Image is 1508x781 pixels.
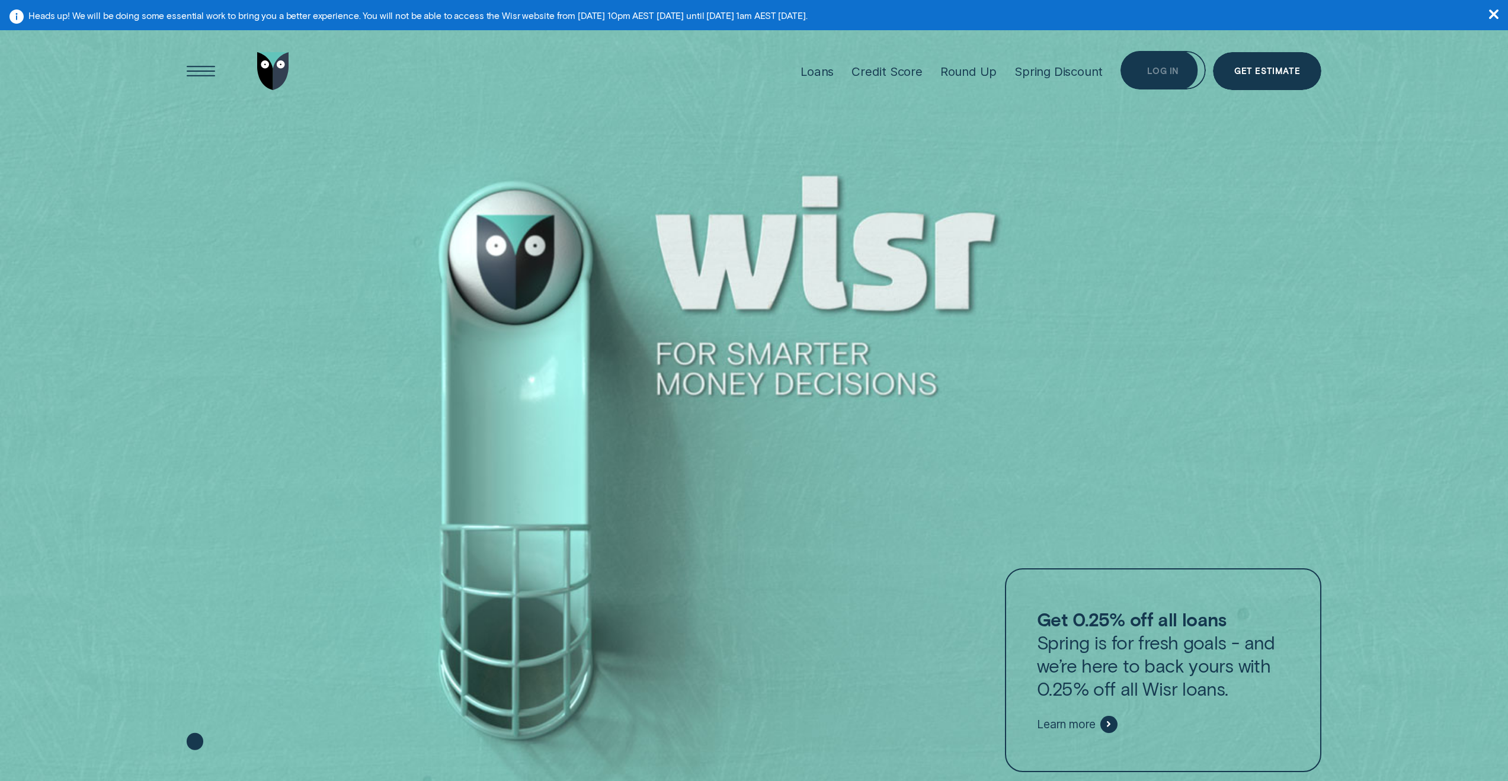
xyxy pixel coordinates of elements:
div: Spring Discount [1014,64,1103,79]
img: Wisr [257,52,289,91]
div: Round Up [940,64,997,79]
div: Credit Score [851,64,923,79]
a: Get 0.25% off all loansSpring is for fresh goals - and we’re here to back yours with 0.25% off al... [1005,568,1321,772]
a: Loans [801,28,834,114]
button: Log in [1120,51,1206,89]
div: Log in [1147,68,1179,75]
button: Open Menu [182,52,220,91]
a: Spring Discount [1014,28,1103,114]
a: Get Estimate [1213,52,1321,91]
a: Round Up [940,28,997,114]
span: Learn more [1037,717,1096,731]
p: Spring is for fresh goals - and we’re here to back yours with 0.25% off all Wisr loans. [1037,607,1289,700]
a: Credit Score [851,28,923,114]
a: Go to home page [254,28,293,114]
div: Loans [801,64,834,79]
strong: Get 0.25% off all loans [1037,608,1227,630]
